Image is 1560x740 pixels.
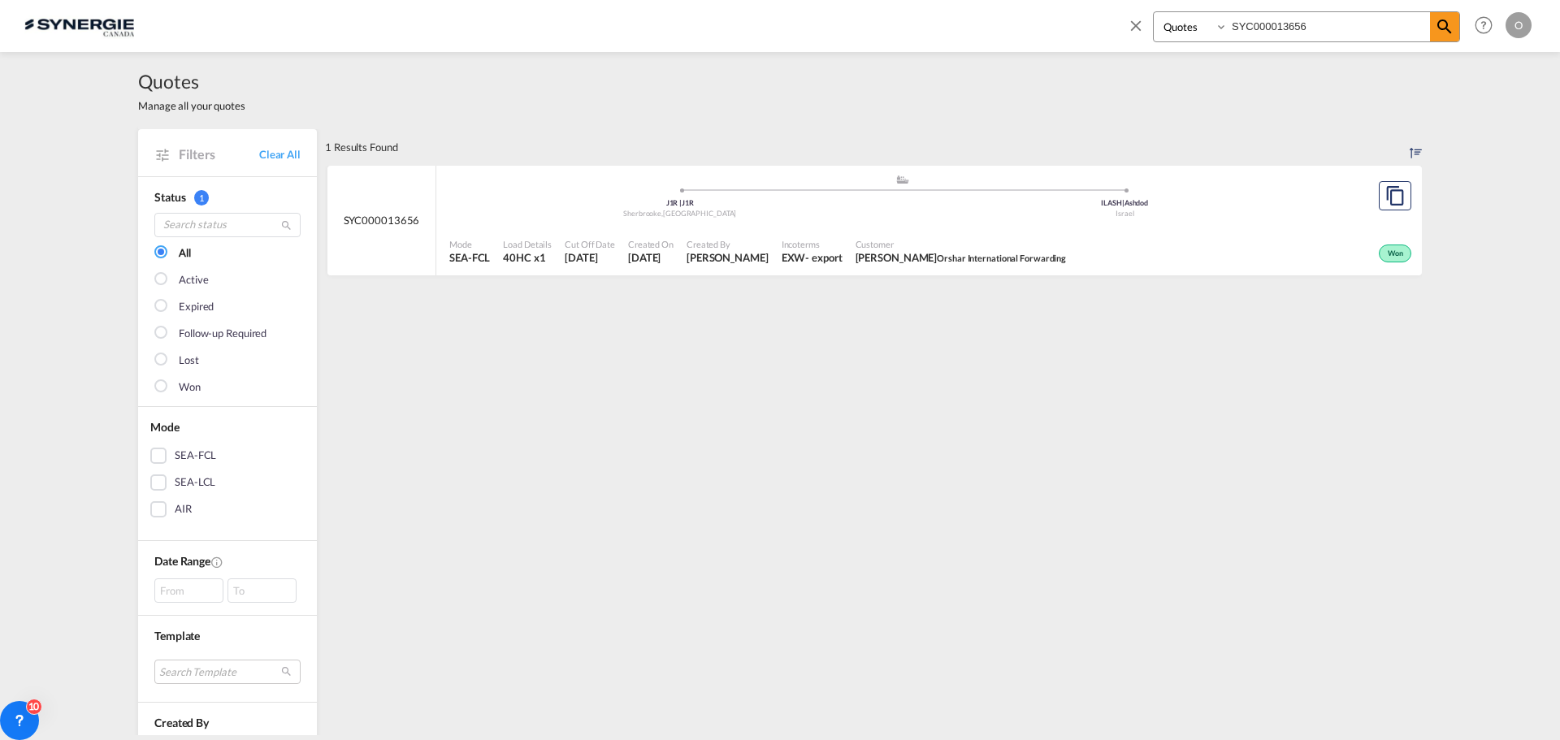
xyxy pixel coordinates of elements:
span: , [661,209,663,218]
span: [GEOGRAPHIC_DATA] [663,209,736,218]
input: Search status [154,213,301,237]
span: Cut Off Date [565,238,615,250]
span: ILASH Ashdod [1101,198,1148,207]
md-icon: Created On [210,556,223,569]
div: SEA-LCL [175,474,215,491]
span: Load Details [503,238,552,250]
div: Lost [179,353,199,369]
span: J1R [666,198,682,207]
div: Sort by: Created On [1410,129,1422,165]
div: Status 1 [154,189,301,206]
span: | [679,198,682,207]
span: Orshar International Forwarding [937,253,1066,263]
div: From [154,578,223,603]
span: Created By [687,238,769,250]
span: From To [154,578,301,603]
md-icon: assets/icons/custom/ship-fill.svg [893,175,912,184]
span: Sherbrooke [623,209,663,218]
span: J1R [682,198,694,207]
md-icon: icon-close [1127,16,1145,34]
div: Active [179,272,208,288]
input: Enter Quotation Number [1228,12,1430,41]
span: SYC000013656 [344,213,420,227]
div: EXW [782,250,806,265]
md-icon: icon-magnify [1435,17,1454,37]
md-icon: icon-magnify [280,219,292,232]
span: Created By [154,716,209,729]
span: Status [154,190,185,204]
a: Clear All [259,147,301,162]
div: Expired [179,299,214,315]
span: 40HC x 1 [503,250,552,265]
div: Won [1379,245,1411,262]
div: All [179,245,191,262]
span: Created On [628,238,674,250]
span: Atias Luci Orshar International Forwarding [856,250,1067,265]
div: 1 Results Found [325,129,398,165]
md-icon: assets/icons/custom/copyQuote.svg [1385,186,1405,206]
span: icon-magnify [1430,12,1459,41]
div: SEA-FCL [175,448,216,464]
span: Israel [1116,209,1133,218]
span: 31 Jul 2025 [628,250,674,265]
span: Manage all your quotes [138,98,245,113]
span: SEA-FCL [449,250,490,265]
md-checkbox: AIR [150,501,305,517]
span: Template [154,629,200,643]
div: O [1506,12,1532,38]
span: Filters [179,145,259,163]
span: Incoterms [782,238,843,250]
span: Date Range [154,554,210,568]
md-checkbox: SEA-LCL [150,474,305,491]
button: Copy Quote [1379,181,1411,210]
span: | [1122,198,1124,207]
span: Help [1470,11,1497,39]
img: 1f56c880d42311ef80fc7dca854c8e59.png [24,7,134,44]
div: - export [805,250,842,265]
span: icon-close [1127,11,1153,50]
span: Mode [150,420,180,434]
span: Mode [449,238,490,250]
div: To [227,578,297,603]
span: Daniel Dico [687,250,769,265]
div: AIR [175,501,192,517]
div: SYC000013656 assets/icons/custom/ship-fill.svgassets/icons/custom/roll-o-plane.svgOrigin CanadaDe... [327,166,1422,276]
div: Help [1470,11,1506,41]
div: Won [179,379,201,396]
span: Quotes [138,68,245,94]
div: EXW export [782,250,843,265]
span: 1 [194,190,209,206]
span: 31 Jul 2025 [565,250,615,265]
span: Won [1388,249,1407,260]
md-checkbox: SEA-FCL [150,448,305,464]
div: Follow-up Required [179,326,266,342]
span: Customer [856,238,1067,250]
